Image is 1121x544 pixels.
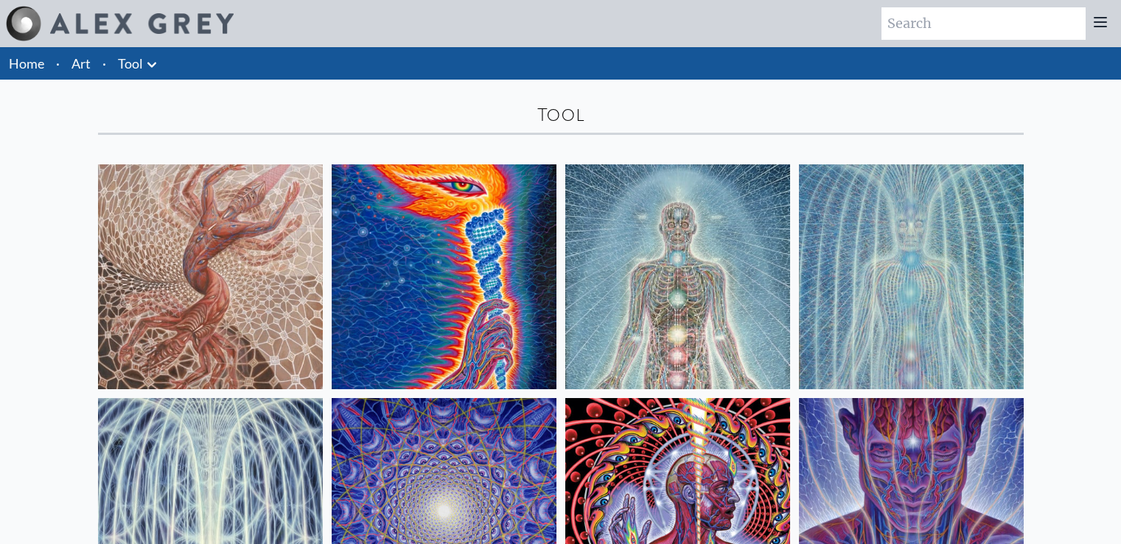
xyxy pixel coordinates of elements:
[881,7,1086,40] input: Search
[98,103,1024,127] div: Tool
[97,47,112,80] li: ·
[50,47,66,80] li: ·
[9,55,44,72] a: Home
[118,53,143,74] a: Tool
[71,53,91,74] a: Art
